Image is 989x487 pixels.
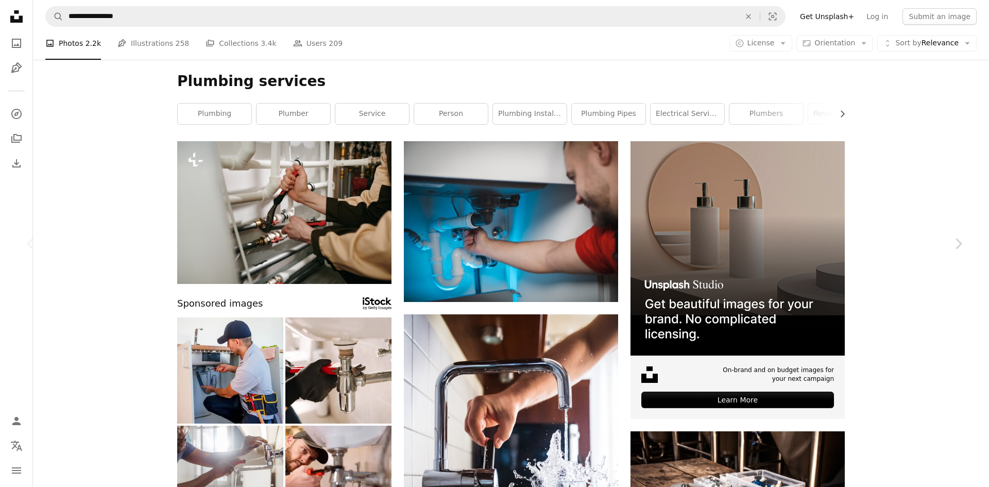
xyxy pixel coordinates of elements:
[6,460,27,481] button: Menu
[293,27,343,60] a: Users 209
[176,38,190,49] span: 258
[833,104,845,124] button: scroll list to the right
[404,141,618,302] img: a man working on a pipe in a wall
[6,435,27,456] button: Language
[808,104,882,124] a: residential plumbing
[6,411,27,431] a: Log in / Sign up
[285,317,391,424] img: Plumber using adjustable wrench for repairing sink pipe
[6,58,27,78] a: Illustrations
[630,141,845,419] a: On-brand and on budget images for your next campaignLearn More
[641,392,834,408] div: Learn More
[177,72,845,91] h1: Plumbing services
[651,104,724,124] a: electrical services
[895,39,921,47] span: Sort by
[630,141,845,356] img: file-1715714113747-b8b0561c490eimage
[206,27,276,60] a: Collections 3.4k
[404,216,618,226] a: a man working on a pipe in a wall
[45,6,786,27] form: Find visuals sitewide
[404,470,618,479] a: person opening faucet
[729,104,803,124] a: plumbers
[117,27,189,60] a: Illustrations 258
[747,39,775,47] span: License
[860,8,894,25] a: Log in
[572,104,645,124] a: plumbing pipes
[177,141,391,284] img: A person using one of tools while repairing or fixing parts of pipes
[261,38,276,49] span: 3.4k
[46,7,63,26] button: Search Unsplash
[6,153,27,174] a: Download History
[796,35,873,52] button: Orientation
[177,296,263,311] span: Sponsored images
[493,104,567,124] a: plumbing installation
[902,8,977,25] button: Submit an image
[729,35,793,52] button: License
[737,7,760,26] button: Clear
[178,104,251,124] a: plumbing
[641,366,658,383] img: file-1631678316303-ed18b8b5cb9cimage
[814,39,855,47] span: Orientation
[6,33,27,54] a: Photos
[794,8,860,25] a: Get Unsplash+
[6,128,27,149] a: Collections
[715,366,834,383] span: On-brand and on budget images for your next campaign
[329,38,343,49] span: 209
[6,104,27,124] a: Explore
[895,38,959,48] span: Relevance
[414,104,488,124] a: person
[257,104,330,124] a: plumber
[335,104,409,124] a: service
[177,208,391,217] a: A person using one of tools while repairing or fixing parts of pipes
[927,194,989,293] a: Next
[760,7,785,26] button: Visual search
[877,35,977,52] button: Sort byRelevance
[177,317,283,424] img: working in a kitchen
